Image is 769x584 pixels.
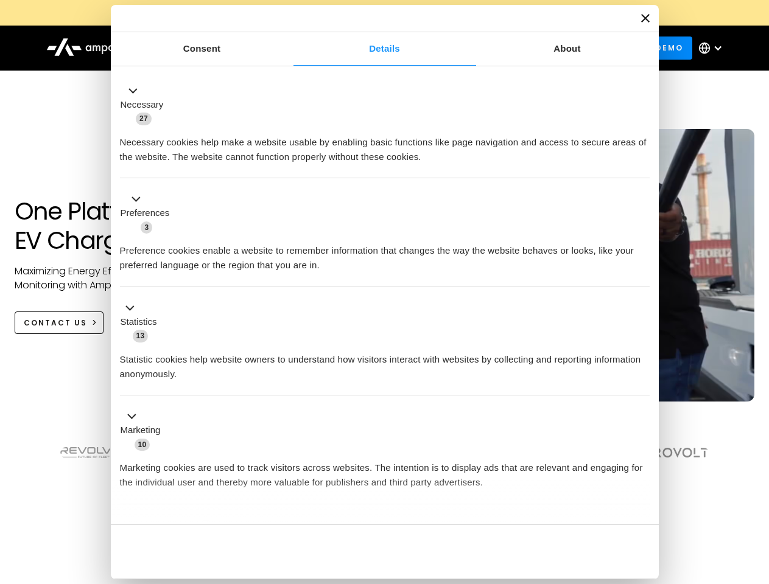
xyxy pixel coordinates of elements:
[293,32,476,66] a: Details
[120,451,650,490] div: Marketing cookies are used to track visitors across websites. The intention is to display ads tha...
[135,439,150,451] span: 10
[15,265,245,292] p: Maximizing Energy Efficiency, Uptime, and 24/7 Monitoring with Ampcontrol Solutions
[15,311,104,334] a: CONTACT US
[120,83,171,126] button: Necessary (27)
[201,520,212,532] span: 2
[15,196,245,255] h1: One Platform for EV Charging Hubs
[111,6,659,19] a: New Webinars: Register to Upcoming WebinarsREGISTER HERE
[133,330,149,342] span: 13
[474,534,649,569] button: Okay
[141,221,152,234] span: 3
[120,518,220,533] button: Unclassified (2)
[24,318,87,328] div: CONTACT US
[121,206,170,220] label: Preferences
[641,14,650,23] button: Close banner
[120,126,650,164] div: Necessary cookies help make a website usable by enabling basic functions like page navigation and...
[120,343,650,381] div: Statistic cookies help website owners to understand how visitors interact with websites by collec...
[636,448,709,457] img: Aerovolt Logo
[111,32,293,66] a: Consent
[121,315,157,329] label: Statistics
[121,423,161,437] label: Marketing
[120,301,164,343] button: Statistics (13)
[121,98,164,112] label: Necessary
[136,113,152,125] span: 27
[120,409,168,452] button: Marketing (10)
[120,192,177,235] button: Preferences (3)
[476,32,659,66] a: About
[120,234,650,273] div: Preference cookies enable a website to remember information that changes the way the website beha...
